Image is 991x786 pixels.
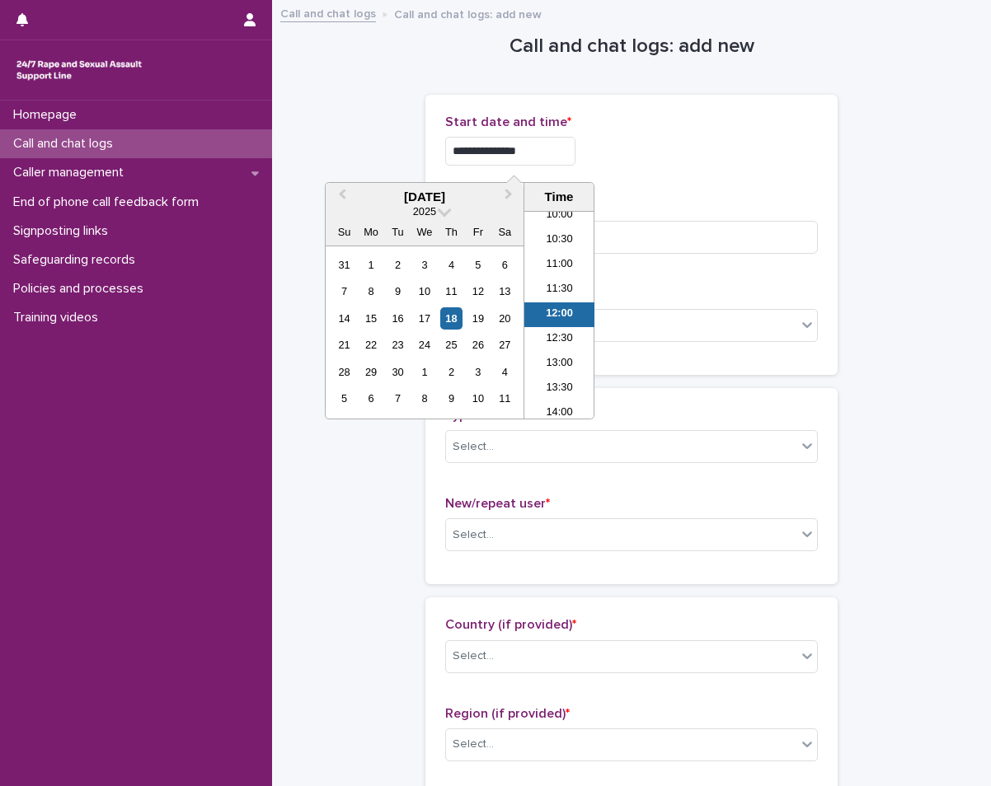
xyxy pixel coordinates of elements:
[413,280,435,302] div: Choose Wednesday, September 10th, 2025
[413,221,435,243] div: We
[333,361,355,383] div: Choose Sunday, September 28th, 2025
[440,387,463,409] div: Choose Thursday, October 9th, 2025
[440,254,463,276] div: Choose Thursday, September 4th, 2025
[7,194,212,210] p: End of phone call feedback form
[445,618,576,631] span: Country (if provided)
[413,307,435,330] div: Choose Wednesday, September 17th, 2025
[524,352,594,377] li: 13:00
[387,254,409,276] div: Choose Tuesday, September 2nd, 2025
[467,221,489,243] div: Fr
[467,334,489,356] div: Choose Friday, September 26th, 2025
[453,526,494,544] div: Select...
[524,253,594,278] li: 11:00
[7,223,121,239] p: Signposting links
[413,387,435,409] div: Choose Wednesday, October 8th, 2025
[524,327,594,352] li: 12:30
[440,307,463,330] div: Choose Thursday, September 18th, 2025
[333,280,355,302] div: Choose Sunday, September 7th, 2025
[387,280,409,302] div: Choose Tuesday, September 9th, 2025
[524,302,594,327] li: 12:00
[467,254,489,276] div: Choose Friday, September 5th, 2025
[467,280,489,302] div: Choose Friday, September 12th, 2025
[497,185,524,211] button: Next Month
[524,204,594,228] li: 10:00
[331,251,518,412] div: month 2025-09
[445,497,550,510] span: New/repeat user
[387,387,409,409] div: Choose Tuesday, October 7th, 2025
[453,438,494,456] div: Select...
[524,401,594,426] li: 14:00
[425,35,838,58] h1: Call and chat logs: add new
[445,115,571,129] span: Start date and time
[359,254,382,276] div: Choose Monday, September 1st, 2025
[440,221,463,243] div: Th
[13,54,145,87] img: rhQMoQhaT3yELyF149Cw
[453,648,494,665] div: Select...
[494,221,516,243] div: Sa
[359,307,382,330] div: Choose Monday, September 15th, 2025
[440,280,463,302] div: Choose Thursday, September 11th, 2025
[467,307,489,330] div: Choose Friday, September 19th, 2025
[359,361,382,383] div: Choose Monday, September 29th, 2025
[333,221,355,243] div: Su
[333,254,355,276] div: Choose Sunday, August 31st, 2025
[359,280,382,302] div: Choose Monday, September 8th, 2025
[413,334,435,356] div: Choose Wednesday, September 24th, 2025
[494,307,516,330] div: Choose Saturday, September 20th, 2025
[7,310,111,325] p: Training videos
[413,205,436,218] span: 2025
[524,228,594,253] li: 10:30
[7,281,157,297] p: Policies and processes
[7,165,137,180] p: Caller management
[440,334,463,356] div: Choose Thursday, September 25th, 2025
[524,278,594,302] li: 11:30
[7,252,148,268] p: Safeguarding records
[528,189,589,204] div: Time
[494,361,516,383] div: Choose Saturday, October 4th, 2025
[333,387,355,409] div: Choose Sunday, October 5th, 2025
[467,387,489,409] div: Choose Friday, October 10th, 2025
[494,280,516,302] div: Choose Saturday, September 13th, 2025
[359,221,382,243] div: Mo
[394,4,542,22] p: Call and chat logs: add new
[445,707,570,720] span: Region (if provided)
[326,189,524,204] div: [DATE]
[387,221,409,243] div: Tu
[453,736,494,753] div: Select...
[387,307,409,330] div: Choose Tuesday, September 16th, 2025
[440,361,463,383] div: Choose Thursday, October 2nd, 2025
[280,3,376,22] a: Call and chat logs
[359,387,382,409] div: Choose Monday, October 6th, 2025
[7,107,90,123] p: Homepage
[327,185,354,211] button: Previous Month
[387,361,409,383] div: Choose Tuesday, September 30th, 2025
[387,334,409,356] div: Choose Tuesday, September 23rd, 2025
[359,334,382,356] div: Choose Monday, September 22nd, 2025
[467,361,489,383] div: Choose Friday, October 3rd, 2025
[524,377,594,401] li: 13:30
[7,136,126,152] p: Call and chat logs
[494,254,516,276] div: Choose Saturday, September 6th, 2025
[413,361,435,383] div: Choose Wednesday, October 1st, 2025
[494,387,516,409] div: Choose Saturday, October 11th, 2025
[333,334,355,356] div: Choose Sunday, September 21st, 2025
[494,334,516,356] div: Choose Saturday, September 27th, 2025
[413,254,435,276] div: Choose Wednesday, September 3rd, 2025
[333,307,355,330] div: Choose Sunday, September 14th, 2025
